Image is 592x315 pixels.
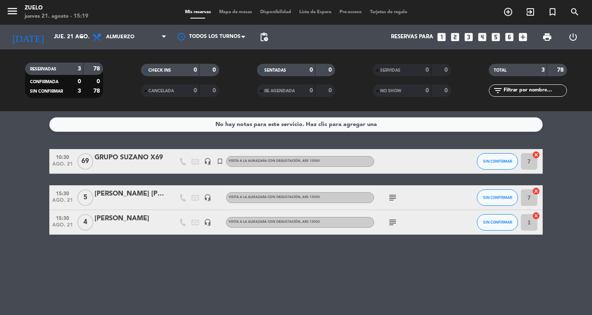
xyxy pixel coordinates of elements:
div: No hay notas para este servicio. Haz clic para agregar una [215,120,377,129]
span: pending_actions [259,32,269,42]
button: SIN CONFIRMAR [477,153,518,170]
span: Pre-acceso [335,10,366,14]
strong: 0 [310,88,313,93]
span: 5 [77,189,93,206]
span: SIN CONFIRMAR [30,89,63,93]
strong: 0 [194,67,197,73]
strong: 0 [310,67,313,73]
i: cancel [532,212,540,220]
span: , ARS 13000 [301,220,320,224]
span: , ARS 13000 [301,196,320,199]
i: arrow_drop_down [76,32,86,42]
span: Mis reservas [181,10,215,14]
i: headset_mic [204,158,211,165]
span: Disponibilidad [256,10,295,14]
span: SIN CONFIRMAR [483,220,512,224]
span: Almuerzo [106,34,134,40]
strong: 0 [444,88,449,93]
strong: 0 [425,67,429,73]
span: Visita a la Almazara con degustación [229,196,320,199]
span: 15:30 [52,213,73,222]
i: headset_mic [204,194,211,201]
i: [DATE] [6,28,50,46]
i: turned_in_not [548,7,557,17]
span: ago. 21 [52,161,73,171]
span: CHECK INS [148,68,171,72]
i: power_settings_new [568,32,578,42]
span: NO SHOW [380,89,401,93]
i: filter_list [493,86,503,96]
span: Visita a la Almazara con degustación [229,220,320,224]
i: add_circle_outline [503,7,513,17]
strong: 0 [444,67,449,73]
strong: 3 [78,66,81,72]
i: looks_3 [463,32,474,42]
strong: 0 [328,88,333,93]
i: looks_6 [504,32,515,42]
strong: 3 [78,88,81,94]
strong: 0 [328,67,333,73]
strong: 0 [213,88,217,93]
span: RE AGENDADA [264,89,295,93]
div: [PERSON_NAME] [95,213,164,224]
strong: 78 [93,88,102,94]
i: exit_to_app [525,7,535,17]
span: TOTAL [494,68,506,72]
div: jueves 21. agosto - 15:19 [25,12,88,21]
span: SENTADAS [264,68,286,72]
strong: 0 [425,88,429,93]
span: Mapa de mesas [215,10,256,14]
span: , ARS 13000 [301,159,320,163]
strong: 0 [78,79,81,84]
span: 15:30 [52,188,73,198]
i: cancel [532,187,540,195]
span: CANCELADA [148,89,174,93]
div: Zuelo [25,4,88,12]
div: GRUPO SUZANO X69 [95,152,164,163]
span: Tarjetas de regalo [366,10,412,14]
span: SIN CONFIRMAR [483,195,512,200]
i: looks_one [436,32,447,42]
i: looks_5 [490,32,501,42]
button: menu [6,5,18,20]
strong: 0 [97,79,102,84]
span: Lista de Espera [295,10,335,14]
i: looks_4 [477,32,488,42]
span: 69 [77,153,93,170]
span: Visita a la Almazara con degustación [229,159,320,163]
i: looks_two [450,32,460,42]
span: CONFIRMADA [30,80,58,84]
strong: 0 [194,88,197,93]
i: headset_mic [204,219,211,226]
strong: 78 [557,67,565,73]
button: SIN CONFIRMAR [477,189,518,206]
i: search [570,7,580,17]
span: 4 [77,214,93,231]
i: subject [388,217,398,227]
span: SIN CONFIRMAR [483,159,512,163]
i: menu [6,5,18,17]
span: SERVIDAS [380,68,400,72]
div: LOG OUT [560,25,586,49]
strong: 0 [213,67,217,73]
span: Reservas para [391,34,433,40]
i: add_box [518,32,528,42]
span: print [542,32,552,42]
i: cancel [532,151,540,159]
span: ago. 21 [52,198,73,207]
span: 10:30 [52,152,73,161]
div: [PERSON_NAME] [PERSON_NAME] [95,189,164,199]
span: ago. 21 [52,222,73,232]
i: turned_in_not [216,158,224,165]
strong: 3 [541,67,545,73]
input: Filtrar por nombre... [503,86,567,95]
strong: 78 [93,66,102,72]
i: subject [388,193,398,203]
span: RESERVADAS [30,67,56,71]
button: SIN CONFIRMAR [477,214,518,231]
